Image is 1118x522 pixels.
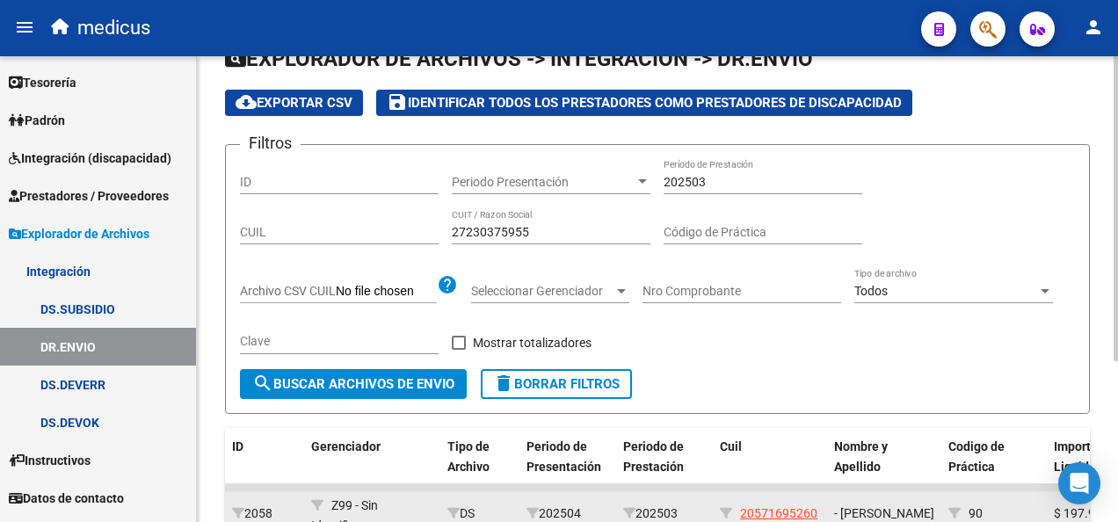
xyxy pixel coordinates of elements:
[240,131,301,156] h3: Filtros
[236,91,257,112] mat-icon: cloud_download
[336,284,437,300] input: Archivo CSV CUIL
[834,506,934,520] span: - [PERSON_NAME]
[1083,17,1104,38] mat-icon: person
[387,91,408,112] mat-icon: save
[452,175,635,190] span: Periodo Presentación
[376,90,912,116] button: Identificar todos los Prestadores como Prestadores de Discapacidad
[854,284,888,298] span: Todos
[252,373,273,394] mat-icon: search
[1054,439,1110,474] span: Importe Liquidado
[720,439,742,453] span: Cuil
[526,439,601,474] span: Periodo de Presentación
[225,428,304,486] datatable-header-cell: ID
[240,369,467,399] button: Buscar Archivos de Envio
[9,186,169,206] span: Prestadores / Proveedores
[14,17,35,38] mat-icon: menu
[834,439,888,474] span: Nombre y Apellido
[9,73,76,92] span: Tesorería
[9,111,65,130] span: Padrón
[437,274,458,295] mat-icon: help
[519,428,616,486] datatable-header-cell: Periodo de Presentación
[387,95,902,111] span: Identificar todos los Prestadores como Prestadores de Discapacidad
[827,428,941,486] datatable-header-cell: Nombre y Apellido
[623,439,684,474] span: Periodo de Prestación
[1058,462,1100,504] div: Open Intercom Messenger
[440,428,519,486] datatable-header-cell: Tipo de Archivo
[941,428,1047,486] datatable-header-cell: Codigo de Práctica
[77,9,150,47] span: medicus
[493,376,620,392] span: Borrar Filtros
[471,284,613,299] span: Seleccionar Gerenciador
[948,439,1005,474] span: Codigo de Práctica
[252,376,454,392] span: Buscar Archivos de Envio
[9,489,124,508] span: Datos de contacto
[447,439,490,474] span: Tipo de Archivo
[740,506,817,520] span: 20571695260
[473,332,592,353] span: Mostrar totalizadores
[9,149,171,168] span: Integración (discapacidad)
[481,369,632,399] button: Borrar Filtros
[232,439,243,453] span: ID
[9,224,149,243] span: Explorador de Archivos
[225,90,363,116] button: Exportar CSV
[304,428,440,486] datatable-header-cell: Gerenciador
[493,373,514,394] mat-icon: delete
[713,428,827,486] datatable-header-cell: Cuil
[969,506,983,520] span: 90
[9,451,91,470] span: Instructivos
[236,95,352,111] span: Exportar CSV
[311,439,381,453] span: Gerenciador
[240,284,336,298] span: Archivo CSV CUIL
[225,47,813,71] span: EXPLORADOR DE ARCHIVOS -> INTEGRACION -> DR.ENVIO
[616,428,713,486] datatable-header-cell: Periodo de Prestación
